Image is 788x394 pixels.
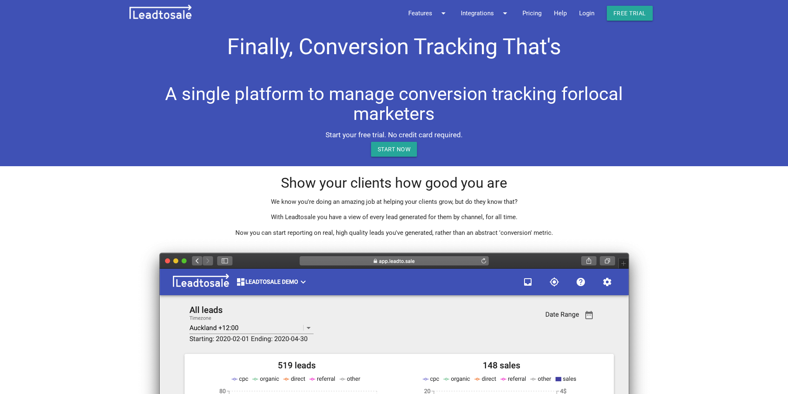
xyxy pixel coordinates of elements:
[129,84,659,124] h2: A single platform to manage conversion tracking for
[371,142,417,157] a: START NOW
[129,5,192,19] img: leadtosale.png
[607,6,653,21] a: Free trial
[129,213,659,222] p: With Leadtosale you have a view of every lead generated for them by channel, for all time.
[129,26,659,63] h1: Finally, Conversion Tracking That's
[353,83,623,124] span: local marketers
[129,228,659,238] p: Now you can start reporting on real, high quality leads you've generated, rather than an abstract...
[129,175,659,191] h3: Show your clients how good you are
[129,197,659,207] p: We know you're doing an amazing job at helping your clients grow, but do they know that?
[129,131,659,139] h5: Start your free trial. No credit card required.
